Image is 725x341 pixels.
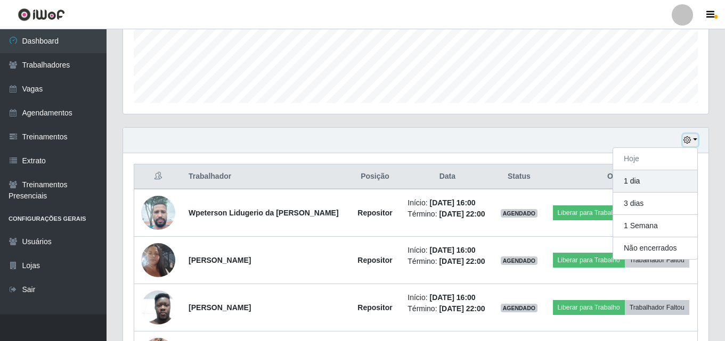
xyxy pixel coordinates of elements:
[357,209,392,217] strong: Repositor
[430,293,476,302] time: [DATE] 16:00
[357,303,392,312] strong: Repositor
[493,164,544,189] th: Status
[613,148,697,170] button: Hoje
[613,215,697,237] button: 1 Semana
[613,237,697,259] button: Não encerrados
[401,164,493,189] th: Data
[613,193,697,215] button: 3 dias
[625,300,689,315] button: Trabalhador Faltou
[430,246,476,254] time: [DATE] 16:00
[439,210,485,218] time: [DATE] 22:00
[349,164,402,189] th: Posição
[182,164,349,189] th: Trabalhador
[544,164,697,189] th: Opções
[501,256,538,265] span: AGENDADO
[408,245,487,256] li: Início:
[439,257,485,265] time: [DATE] 22:00
[357,256,392,264] strong: Repositor
[408,292,487,303] li: Início:
[408,197,487,209] li: Início:
[141,285,175,330] img: 1752240503599.jpeg
[439,304,485,313] time: [DATE] 22:00
[141,230,175,290] img: 1750278821338.jpeg
[408,303,487,314] li: Término:
[408,256,487,267] li: Término:
[553,253,625,268] button: Liberar para Trabalho
[613,170,697,193] button: 1 dia
[553,300,625,315] button: Liberar para Trabalho
[501,209,538,218] span: AGENDADO
[430,198,476,207] time: [DATE] 16:00
[189,256,251,264] strong: [PERSON_NAME]
[189,209,339,217] strong: Wpeterson Lidugerio da [PERSON_NAME]
[189,303,251,312] strong: [PERSON_NAME]
[408,209,487,220] li: Término:
[625,253,689,268] button: Trabalhador Faltou
[141,190,175,235] img: 1746027724956.jpeg
[553,205,625,220] button: Liberar para Trabalho
[18,8,65,21] img: CoreUI Logo
[501,304,538,312] span: AGENDADO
